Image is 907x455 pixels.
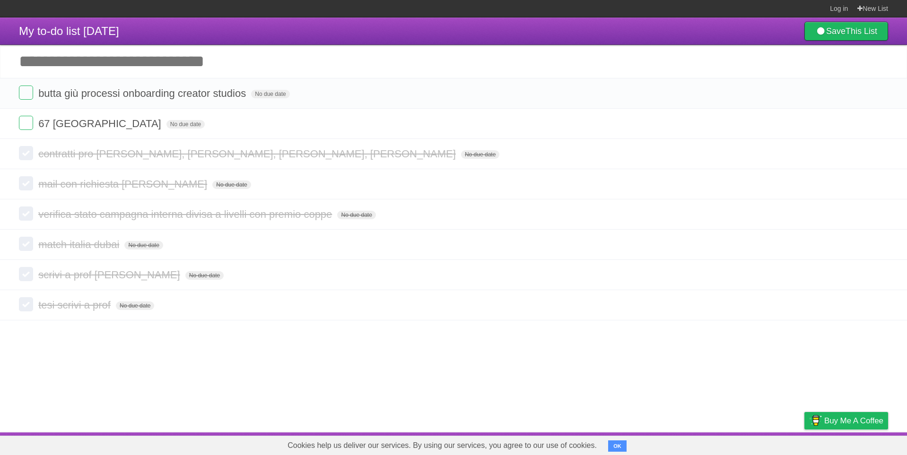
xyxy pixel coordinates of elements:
label: Done [19,237,33,251]
img: Buy me a coffee [809,412,822,429]
span: Buy me a coffee [824,412,883,429]
span: match italia dubai [38,239,122,250]
a: About [679,435,698,453]
span: No due date [251,90,289,98]
span: mail con richiesta [PERSON_NAME] [38,178,209,190]
label: Done [19,146,33,160]
span: No due date [124,241,163,249]
a: Terms [760,435,781,453]
a: Buy me a coffee [804,412,888,429]
span: scrivi a prof [PERSON_NAME] [38,269,183,281]
a: Privacy [792,435,817,453]
label: Done [19,267,33,281]
a: Developers [710,435,748,453]
label: Done [19,86,33,100]
span: tesi scrivi a prof [38,299,113,311]
a: Suggest a feature [829,435,888,453]
span: My to-do list [DATE] [19,25,119,37]
span: Cookies help us deliver our services. By using our services, you agree to our use of cookies. [278,436,606,455]
span: No due date [212,180,251,189]
b: This List [846,26,877,36]
span: contratti pro [PERSON_NAME], [PERSON_NAME], [PERSON_NAME], [PERSON_NAME] [38,148,458,160]
label: Done [19,116,33,130]
span: No due date [461,150,499,159]
span: No due date [337,211,375,219]
label: Done [19,176,33,190]
span: verifica stato campagna interna divisa a livelli con premio coppe [38,208,334,220]
a: SaveThis List [804,22,888,41]
span: 67 [GEOGRAPHIC_DATA] [38,118,164,129]
span: No due date [116,301,154,310]
span: No due date [166,120,205,129]
label: Done [19,206,33,221]
label: Done [19,297,33,311]
span: butta giù processi onboarding creator studios [38,87,248,99]
button: OK [608,440,627,452]
span: No due date [185,271,224,280]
